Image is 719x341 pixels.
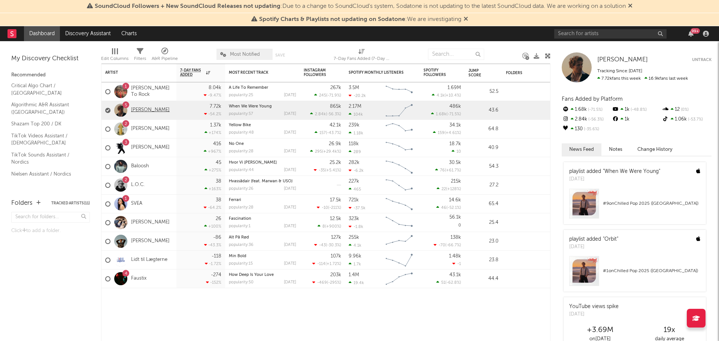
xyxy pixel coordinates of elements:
div: [DATE] [284,224,296,228]
a: Alt På Rød [229,235,249,240]
svg: Chart title [382,251,416,270]
div: 130 [562,124,612,134]
div: 267k [330,85,341,90]
svg: Chart title [382,82,416,101]
a: Algorithmic A&R Assistant ([GEOGRAPHIC_DATA]) [11,101,82,116]
div: 721k [349,198,359,203]
div: Folders [11,199,33,208]
button: Tracked Artists(11) [51,201,90,205]
div: 54.3 [468,162,498,171]
div: 44.4 [468,274,498,283]
div: Filters [134,54,146,63]
div: 2.17M [349,104,361,109]
div: A&R Pipeline [152,45,178,67]
svg: Chart title [382,213,416,232]
button: 99+ [688,31,694,37]
div: ( ) [317,205,341,210]
a: "Orbit" [603,237,618,242]
a: "When We Were Young" [603,169,660,174]
div: [DATE] [284,93,296,97]
span: -71.5 % [587,108,603,112]
span: +128 % [447,187,460,191]
div: Jump Score [468,68,487,77]
div: 1k [612,105,661,115]
span: -43 [319,243,326,247]
svg: Chart title [382,120,416,138]
div: 227k [349,179,359,184]
a: Critical Algo Chart / [GEOGRAPHIC_DATA] [11,82,82,97]
div: No One [229,142,296,146]
a: [PERSON_NAME] [131,107,170,113]
a: Discovery Assistant [60,26,116,41]
a: How Deep Is Your Love [229,273,274,277]
div: # 1 on Chilled Pop 2025 ([GEOGRAPHIC_DATA]) [603,267,700,275]
div: 43.1k [449,273,461,277]
div: 38 [216,179,221,184]
a: Dashboard [24,26,60,41]
div: 25.4 [468,218,498,227]
svg: Chart title [382,232,416,251]
a: #1onChilled Pop 2025 ([GEOGRAPHIC_DATA]) [564,256,706,292]
div: 7-Day Fans Added (7-Day Fans Added) [334,45,390,67]
div: A Life To Remember [229,86,296,90]
div: Folders [506,71,562,75]
div: Min Bold [229,254,296,258]
div: 19.4k [349,280,364,285]
div: 138k [450,235,461,240]
div: 118k [349,141,359,146]
div: 1k [612,115,661,124]
div: 17.5k [330,198,341,203]
a: Yellow Bike [229,123,251,127]
div: 23.0 [468,237,498,246]
div: -1.8k [349,224,363,229]
div: 1.69M [448,85,461,90]
span: 1.68k [436,112,446,116]
a: Fascination [229,217,251,221]
svg: Chart title [382,157,416,176]
div: 43.6 [468,106,498,115]
a: Hvor Vi [PERSON_NAME] [229,161,277,165]
div: ( ) [436,205,461,210]
div: 12.5k [330,216,341,221]
div: 34.1k [449,123,461,128]
div: -1.72 % [205,261,221,266]
a: [PERSON_NAME] [131,126,170,132]
span: -10 [322,206,328,210]
a: TikTok Sounds Assistant / Nordics [11,151,82,166]
div: 1.4M [349,273,359,277]
button: News Feed [562,143,601,156]
div: +275 % [204,168,221,173]
div: 65.4 [468,200,498,208]
div: [DATE] [569,243,618,251]
span: : Due to a change to SoundCloud's system, Sodatone is not updating to the latest SoundCloud data.... [95,3,626,9]
span: Spotify Charts & Playlists not updating on Sodatone [259,16,405,22]
div: 1.7k [349,262,361,267]
div: 38 [216,198,221,203]
div: 127k [331,235,341,240]
div: 1.18k [349,131,363,136]
div: [DATE] [569,176,660,183]
svg: Chart title [382,138,416,157]
div: 104k [349,112,363,117]
div: ( ) [434,243,461,247]
span: 22 [442,187,446,191]
div: [DATE] [284,243,296,247]
div: +163 % [204,186,221,191]
div: ( ) [437,186,461,191]
a: Faustix [131,275,146,282]
span: -469 [317,281,327,285]
span: 4.1k [437,94,445,98]
a: Charts [116,26,142,41]
span: -295 % [328,281,340,285]
div: +3.69M [565,326,635,335]
div: -6.2k [349,168,364,173]
div: popularity: 26 [229,187,254,191]
div: 27.2 [468,181,498,190]
div: 323k [349,216,359,221]
span: -48.8 % [629,108,647,112]
span: -114 [317,262,325,266]
div: 56.1k [449,215,461,220]
div: Fascination [229,217,296,221]
div: Hvor Vi Ender Dagen [229,161,296,165]
div: Yellow Bike [229,123,296,127]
